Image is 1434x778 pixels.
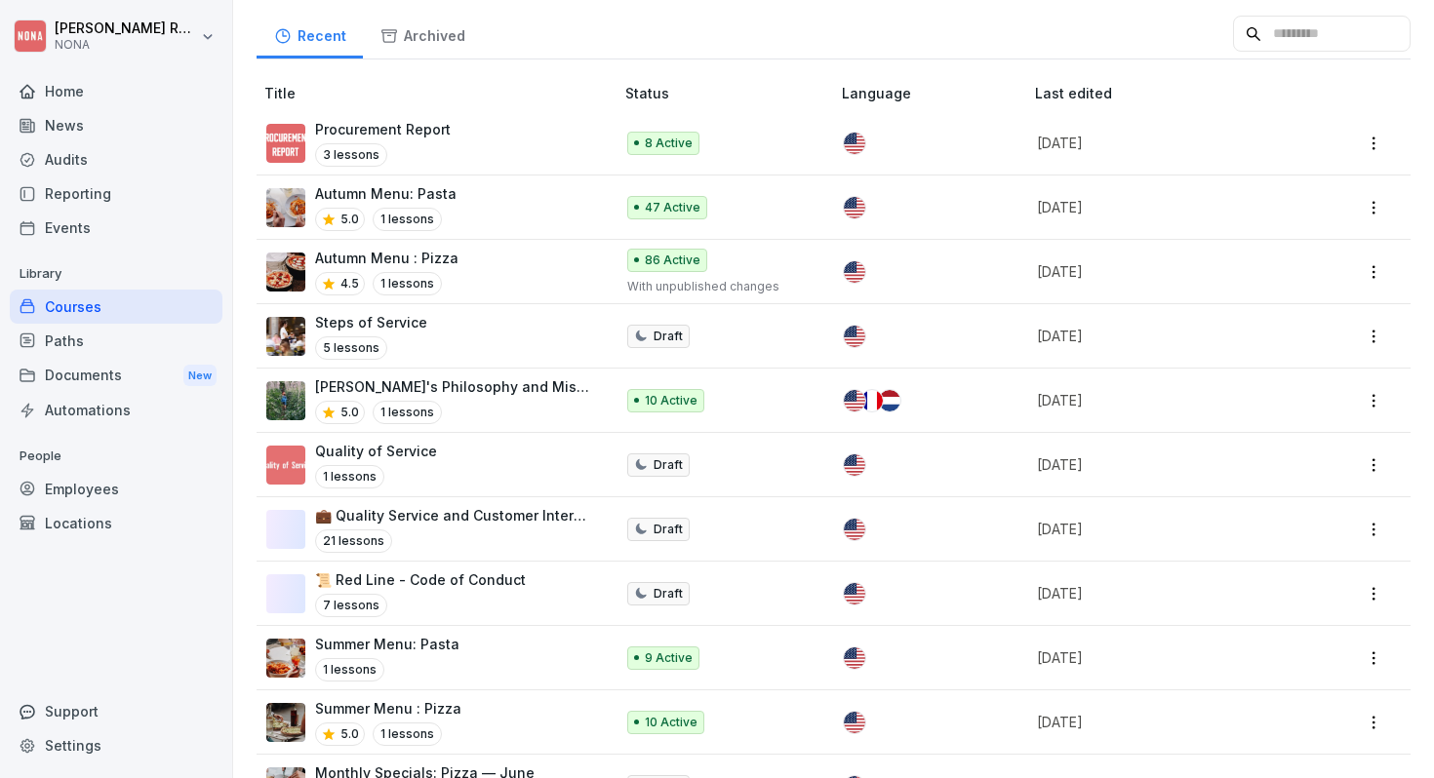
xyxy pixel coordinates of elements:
p: 1 lessons [315,465,384,488]
p: 3 lessons [315,143,387,167]
img: us.svg [844,133,865,154]
p: People [10,441,222,472]
p: [DATE] [1037,712,1291,732]
img: g03mw99o2jwb6tj6u9fgvrr5.png [266,188,305,227]
p: [PERSON_NAME]'s Philosophy and Mission [315,376,594,397]
a: Courses [10,290,222,324]
p: Summer Menu: Pasta [315,634,459,654]
p: [DATE] [1037,583,1291,603]
p: 10 Active [645,714,697,731]
img: vd9hf8v6tixg1rgmgu18qv0n.png [266,317,305,356]
p: 47 Active [645,199,700,216]
div: Documents [10,358,222,394]
p: Steps of Service [315,312,427,332]
p: [DATE] [1037,197,1291,217]
img: i75bwr3lke107x3pjivkuo40.png [266,639,305,678]
p: Autumn Menu: Pasta [315,183,457,204]
img: fr.svg [861,390,883,411]
p: 21 lessons [315,529,392,553]
p: [DATE] [1037,454,1291,475]
img: us.svg [844,583,865,604]
a: Recent [257,9,363,58]
p: [DATE] [1037,133,1291,153]
a: Paths [10,324,222,358]
p: [PERSON_NAME] Raemaekers [55,20,197,37]
p: 📜 Red Line - Code of Conduct [315,569,526,590]
p: [DATE] [1037,519,1291,539]
a: Home [10,74,222,108]
p: 86 Active [645,252,700,269]
img: us.svg [844,197,865,218]
p: Library [10,258,222,290]
p: 1 lessons [373,272,442,295]
a: Archived [363,9,482,58]
p: NONA [55,38,197,52]
p: 8 Active [645,135,693,152]
img: j62bydjegf2f324to4bu3bh0.png [266,124,305,163]
a: Events [10,211,222,245]
p: Autumn Menu : Pizza [315,248,458,268]
img: us.svg [844,647,865,669]
p: Title [264,83,617,103]
p: Draft [654,585,683,603]
p: [DATE] [1037,390,1291,410]
a: Automations [10,393,222,427]
p: Language [842,83,1027,103]
p: 5.0 [340,404,359,421]
p: 5.0 [340,725,359,743]
p: Draft [654,328,683,345]
div: Support [10,694,222,728]
img: ep21c2igrbh2xhwygamc4fgx.png [266,446,305,485]
a: DocumentsNew [10,358,222,394]
p: 1 lessons [373,208,442,231]
img: us.svg [844,326,865,347]
p: Procurement Report [315,119,451,139]
a: Audits [10,142,222,176]
div: New [183,365,217,387]
img: nl.svg [879,390,900,411]
a: Settings [10,728,222,762]
p: [DATE] [1037,261,1291,282]
img: cktznsg10ahe3ln2ptfp89y3.png [266,381,305,420]
img: gigntzqtjbmfaqrmkhd4k4h3.png [266,253,305,292]
p: 💼 Quality Service and Customer Interaction [315,505,594,525]
img: us.svg [844,519,865,540]
img: us.svg [844,454,865,476]
img: l2vh19n2q7kz6s3t5892pad2.png [266,703,305,742]
p: Last edited [1035,83,1314,103]
p: Status [625,83,835,103]
p: Quality of Service [315,441,437,461]
p: [DATE] [1037,647,1291,668]
a: Reporting [10,176,222,211]
p: 5 lessons [315,336,387,360]
p: Summer Menu : Pizza [315,698,461,719]
p: 7 lessons [315,594,387,617]
p: 4.5 [340,275,359,292]
a: News [10,108,222,142]
img: us.svg [844,712,865,733]
p: 10 Active [645,392,697,409]
p: Draft [654,521,683,538]
p: 1 lessons [373,401,442,424]
img: us.svg [844,261,865,283]
a: Employees [10,472,222,506]
p: 9 Active [645,649,693,667]
a: Locations [10,506,222,540]
p: Draft [654,456,683,474]
p: 5.0 [340,211,359,228]
p: [DATE] [1037,326,1291,346]
p: With unpublished changes [627,278,812,295]
p: 1 lessons [315,658,384,681]
img: us.svg [844,390,865,411]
